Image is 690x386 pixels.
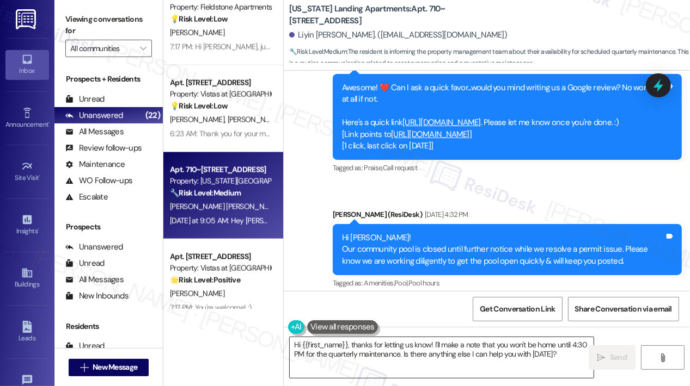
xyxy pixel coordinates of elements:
[5,317,49,347] a: Leads
[170,176,271,187] div: Property: [US_STATE][GEOGRAPHIC_DATA] Apartments
[170,251,271,263] div: Apt. [STREET_ADDRESS]
[54,73,163,85] div: Prospects + Residents
[65,142,142,154] div: Review follow-ups
[333,160,682,176] div: Tagged as:
[5,210,49,240] a: Insights •
[38,226,39,233] span: •
[422,209,468,220] div: [DATE] 4:32 PM
[170,14,228,24] strong: 💡 Risk Level: Low
[170,101,228,111] strong: 💡 Risk Level: Low
[364,278,394,288] span: Amenities ,
[170,303,251,313] div: 7:17 PM: You're welcome! :)
[575,303,672,315] span: Share Conversation via email
[65,94,105,105] div: Unread
[16,9,38,29] img: ResiDesk Logo
[473,297,562,321] button: Get Conversation Link
[65,258,105,269] div: Unread
[170,263,271,274] div: Property: Vistas at [GEOGRAPHIC_DATA]
[69,359,149,376] button: New Message
[170,216,661,226] div: [DATE] at 9:05 AM: Hey [PERSON_NAME], we appreciate your text! We'll be back at 11AM to help you ...
[80,363,88,372] i: 
[170,2,271,13] div: Property: Fieldstone Apartments
[39,172,41,180] span: •
[65,191,108,203] div: Escalate
[170,89,271,100] div: Property: Vistas at [GEOGRAPHIC_DATA]
[54,221,163,233] div: Prospects
[364,163,382,172] span: Praise ,
[170,289,224,298] span: [PERSON_NAME]
[5,50,49,79] a: Inbox
[597,353,606,362] i: 
[5,264,49,293] a: Buildings
[408,278,440,288] span: Pool hours
[140,44,146,53] i: 
[170,202,280,211] span: [PERSON_NAME] [PERSON_NAME]
[342,232,664,267] div: Hi [PERSON_NAME]! Our community pool is closed until further notice while we resolve a permit iss...
[54,321,163,332] div: Residents
[289,46,690,70] span: : The resident is informing the property management team about their availability for scheduled q...
[170,28,224,38] span: [PERSON_NAME]
[402,117,481,128] a: [URL][DOMAIN_NAME]
[65,274,124,285] div: All Messages
[65,159,125,170] div: Maintenance
[394,278,408,288] span: Pool ,
[65,175,132,186] div: WO Follow-ups
[65,340,105,352] div: Unread
[170,188,241,198] strong: 🔧 Risk Level: Medium
[70,40,135,57] input: All communities
[289,3,507,27] b: [US_STATE] Landing Apartments: Apt. 710~[STREET_ADDRESS]
[589,345,636,370] button: Send
[391,129,469,140] a: [URL][DOMAIN_NAME]
[342,82,664,152] div: Awesome! ❤️ Can I ask a quick favor...would you mind writing us a Google review? No worries at al...
[65,290,129,302] div: New Inbounds
[333,275,682,291] div: Tagged as:
[658,353,667,362] i: 
[65,11,152,40] label: Viewing conversations for
[289,47,347,56] strong: 🔧 Risk Level: Medium
[170,77,271,89] div: Apt. [STREET_ADDRESS]
[65,126,124,138] div: All Messages
[65,241,123,253] div: Unanswered
[143,107,163,124] div: (22)
[290,337,594,378] textarea: Hi {{first_name}}, thanks for letting us know! I'll make a note that you won't be home until 4:30...
[5,157,49,186] a: Site Visit •
[383,163,417,172] span: Call request
[289,29,507,41] div: Liyin [PERSON_NAME]. ([EMAIL_ADDRESS][DOMAIN_NAME])
[568,297,679,321] button: Share Conversation via email
[228,115,282,124] span: [PERSON_NAME]
[170,115,228,124] span: [PERSON_NAME]
[170,164,271,176] div: Apt. 710~[STREET_ADDRESS]
[333,209,682,224] div: [PERSON_NAME] (ResiDesk)
[48,119,50,127] span: •
[480,303,555,315] span: Get Conversation Link
[93,362,137,373] span: New Message
[65,110,123,121] div: Unanswered
[170,275,240,285] strong: 🌟 Risk Level: Positive
[610,352,627,363] span: Send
